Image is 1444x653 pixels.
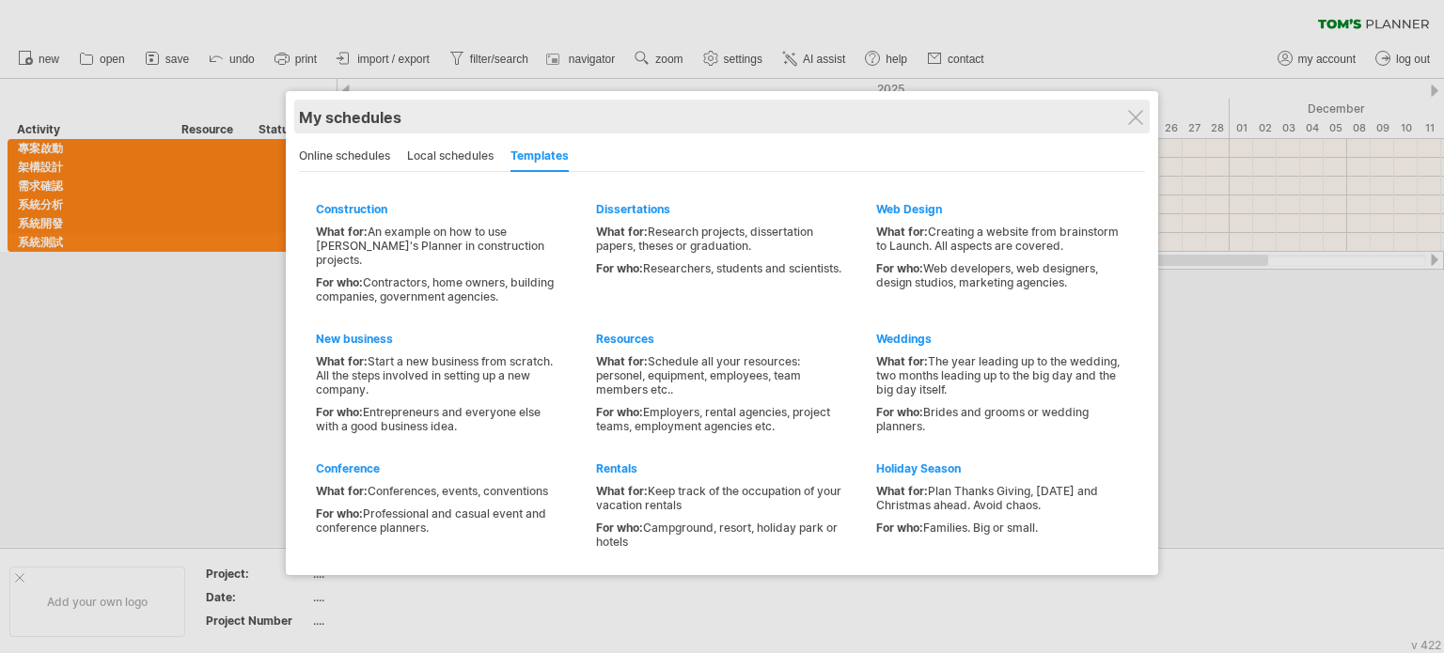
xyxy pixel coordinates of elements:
span: For who: [596,261,643,275]
div: online schedules [299,142,390,172]
div: Conference [316,461,561,475]
div: Schedule all your resources: personel, equipment, employees, team members etc.. [596,354,841,396]
div: Professional and casual event and conference planners. [316,506,561,535]
span: What for: [876,484,928,498]
div: Keep track of the occupation of your vacation rentals [596,484,841,512]
span: For who: [316,506,363,521]
span: What for: [596,354,648,368]
div: Web developers, web designers, design studios, marketing agencies. [876,261,1122,289]
div: Families. Big or small. [876,521,1122,535]
div: Creating a website from brainstorm to Launch. All aspects are covered. [876,225,1122,253]
div: Contractors, home owners, building companies, government agencies. [316,275,561,303]
div: Brides and grooms or wedding planners. [876,405,1122,433]
div: My schedules [299,108,1145,127]
div: Holiday Season [876,461,1122,475]
div: Entrepreneurs and everyone else with a good business idea. [316,405,561,433]
div: Construction [316,202,561,216]
span: What for: [596,484,648,498]
span: What for: [596,225,648,239]
div: Employers, rental agencies, project teams, employment agencies etc. [596,405,841,433]
div: Plan Thanks Giving, [DATE] and Christmas ahead. Avoid chaos. [876,484,1122,512]
span: For who: [876,521,923,535]
div: Web Design [876,202,1122,216]
span: For who: [596,521,643,535]
div: Campground, resort, holiday park or hotels [596,521,841,549]
span: For who: [316,275,363,289]
div: Conferences, events, conventions [316,484,561,498]
span: For who: [876,261,923,275]
span: What for: [316,225,368,239]
div: Weddings [876,332,1122,346]
div: Resources [596,332,841,346]
div: New business [316,332,561,346]
span: What for: [876,225,928,239]
div: Researchers, students and scientists. [596,261,841,275]
div: An example on how to use [PERSON_NAME]'s Planner in construction projects. [316,225,561,267]
div: Start a new business from scratch. All the steps involved in setting up a new company. [316,354,561,396]
div: Dissertations [596,202,841,216]
div: Rentals [596,461,841,475]
span: What for: [316,354,368,368]
span: What for: [876,354,928,368]
div: templates [510,142,569,172]
span: For who: [876,405,923,419]
span: For who: [596,405,643,419]
div: local schedules [407,142,494,172]
div: Research projects, dissertation papers, theses or graduation. [596,225,841,253]
div: The year leading up to the wedding, two months leading up to the big day and the big day itself. [876,354,1122,396]
span: For who: [316,405,363,419]
span: What for: [316,484,368,498]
